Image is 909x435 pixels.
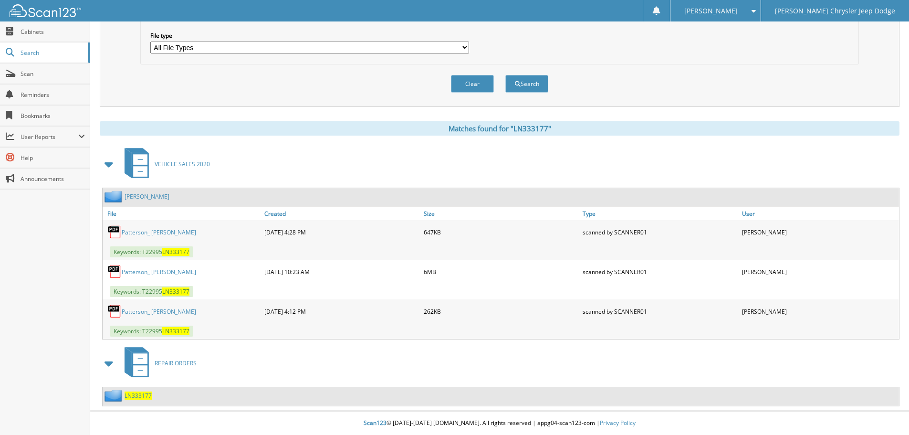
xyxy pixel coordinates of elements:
button: Clear [451,75,494,93]
div: scanned by SCANNER01 [580,302,740,321]
div: 262KB [421,302,581,321]
div: © [DATE]-[DATE] [DOMAIN_NAME]. All rights reserved | appg04-scan123-com | [90,412,909,435]
img: PDF.png [107,225,122,239]
a: Privacy Policy [600,419,636,427]
span: Bookmarks [21,112,85,120]
a: Type [580,207,740,220]
span: LN333177 [162,327,189,335]
span: Reminders [21,91,85,99]
a: Patterson_ [PERSON_NAME] [122,228,196,236]
span: Keywords: T22995 [110,326,193,337]
button: Search [505,75,548,93]
a: Patterson_ [PERSON_NAME] [122,308,196,316]
img: folder2.png [104,191,125,202]
a: User [740,207,899,220]
span: [PERSON_NAME] Chrysler Jeep Dodge [775,8,895,14]
a: LN333177 [125,392,152,400]
span: Scan123 [364,419,387,427]
img: folder2.png [104,390,125,402]
a: [PERSON_NAME] [125,192,169,201]
span: [PERSON_NAME] [684,8,738,14]
div: scanned by SCANNER01 [580,223,740,242]
span: User Reports [21,133,78,141]
span: LN333177 [162,287,189,296]
span: Keywords: T22995 [110,286,193,297]
span: Search [21,49,84,57]
span: VEHICLE SALES 2020 [155,160,210,168]
div: [DATE] 4:12 PM [262,302,421,321]
span: Announcements [21,175,85,183]
span: Cabinets [21,28,85,36]
div: [PERSON_NAME] [740,302,899,321]
a: Size [421,207,581,220]
a: Created [262,207,421,220]
label: File type [150,32,469,40]
img: PDF.png [107,304,122,318]
div: 6MB [421,262,581,281]
div: [PERSON_NAME] [740,262,899,281]
div: [DATE] 10:23 AM [262,262,421,281]
iframe: Chat Widget [861,389,909,435]
span: REPAIR ORDERS [155,359,197,367]
span: Help [21,154,85,162]
a: VEHICLE SALES 2020 [119,145,210,183]
div: scanned by SCANNER01 [580,262,740,281]
a: File [103,207,262,220]
div: Matches found for "LN333177" [100,121,899,136]
div: 647KB [421,223,581,242]
span: LN333177 [162,248,189,256]
img: scan123-logo-white.svg [10,4,81,17]
span: Scan [21,70,85,78]
a: Patterson_ [PERSON_NAME] [122,268,196,276]
div: [PERSON_NAME] [740,223,899,242]
a: REPAIR ORDERS [119,344,197,382]
div: [DATE] 4:28 PM [262,223,421,242]
img: PDF.png [107,265,122,279]
span: Keywords: T22995 [110,246,193,257]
